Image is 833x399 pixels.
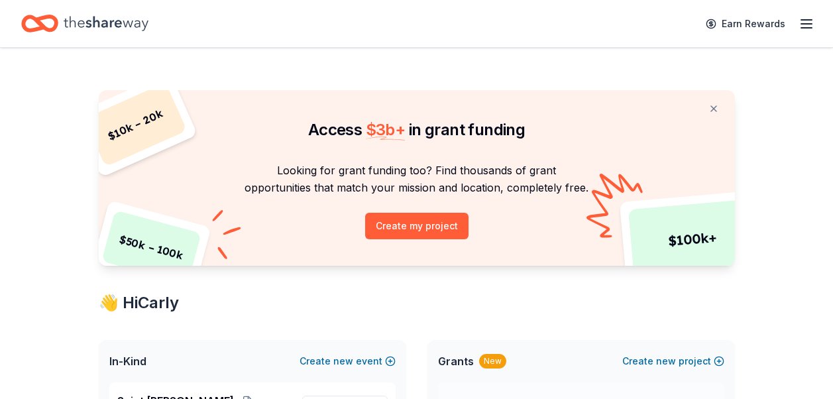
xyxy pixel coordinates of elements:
[109,353,146,369] span: In-Kind
[83,82,187,167] div: $ 10k – 20k
[656,353,676,369] span: new
[115,162,719,197] p: Looking for grant funding too? Find thousands of grant opportunities that match your mission and ...
[300,353,396,369] button: Createnewevent
[365,213,469,239] button: Create my project
[308,120,525,139] span: Access in grant funding
[698,12,793,36] a: Earn Rewards
[333,353,353,369] span: new
[21,8,148,39] a: Home
[479,354,506,369] div: New
[622,353,724,369] button: Createnewproject
[438,353,474,369] span: Grants
[99,292,735,313] div: 👋 Hi Carly
[366,120,406,139] span: $ 3b +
